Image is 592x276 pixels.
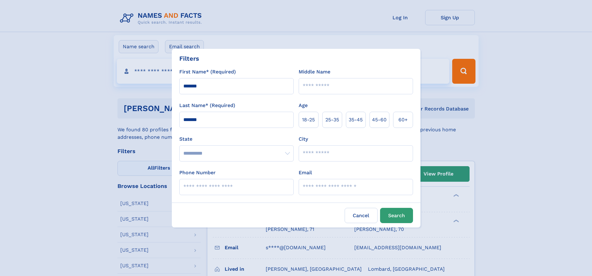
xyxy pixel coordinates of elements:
[299,102,308,109] label: Age
[299,68,330,76] label: Middle Name
[372,116,387,124] span: 45‑60
[179,102,235,109] label: Last Name* (Required)
[345,208,378,223] label: Cancel
[179,169,216,176] label: Phone Number
[302,116,315,124] span: 18‑25
[299,135,308,143] label: City
[349,116,363,124] span: 35‑45
[299,169,312,176] label: Email
[325,116,339,124] span: 25‑35
[179,68,236,76] label: First Name* (Required)
[179,54,199,63] div: Filters
[398,116,408,124] span: 60+
[179,135,294,143] label: State
[380,208,413,223] button: Search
